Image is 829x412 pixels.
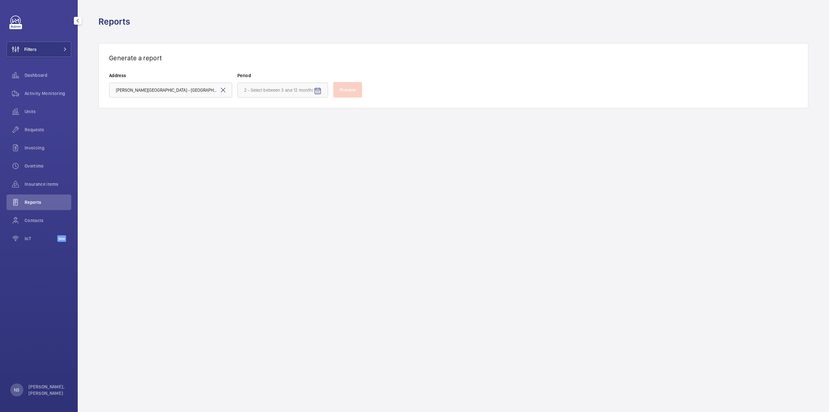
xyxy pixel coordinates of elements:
button: Filters [6,41,71,57]
span: Insurance items [25,181,71,187]
span: Dashboard [25,72,71,78]
input: 2 - Select between 3 and 12 months [237,83,328,98]
h1: Reports [98,16,134,28]
button: Open calendar [310,83,325,99]
p: NS [14,387,19,393]
button: Preview [333,82,362,98]
span: Contacts [25,217,71,224]
p: [PERSON_NAME], [PERSON_NAME] [28,383,67,396]
input: 1 - Type the relevant address [109,83,232,98]
span: Activity Monitoring [25,90,71,97]
span: Beta [57,235,66,242]
span: Reports [25,199,71,206]
label: Period [237,72,328,79]
span: IoT [25,235,57,242]
span: Invoicing [25,145,71,151]
span: Filters [24,46,37,53]
h3: Generate a report [109,54,798,62]
span: Preview [340,87,356,92]
span: Units [25,108,71,115]
label: Address [109,72,232,79]
span: Requests [25,126,71,133]
span: Overtime [25,163,71,169]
